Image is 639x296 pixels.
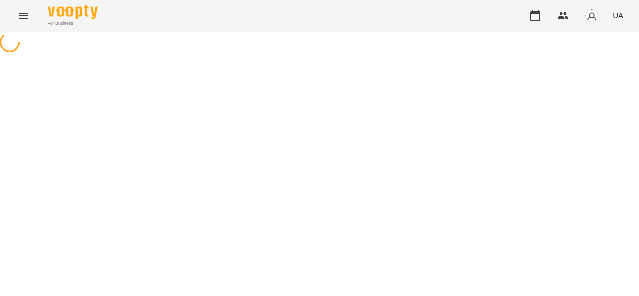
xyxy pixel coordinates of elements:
span: For Business [48,20,98,27]
button: Menu [12,4,36,28]
img: avatar_s.png [585,9,599,23]
img: Voopty Logo [48,5,98,19]
button: UA [609,6,627,25]
span: UA [613,10,623,21]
